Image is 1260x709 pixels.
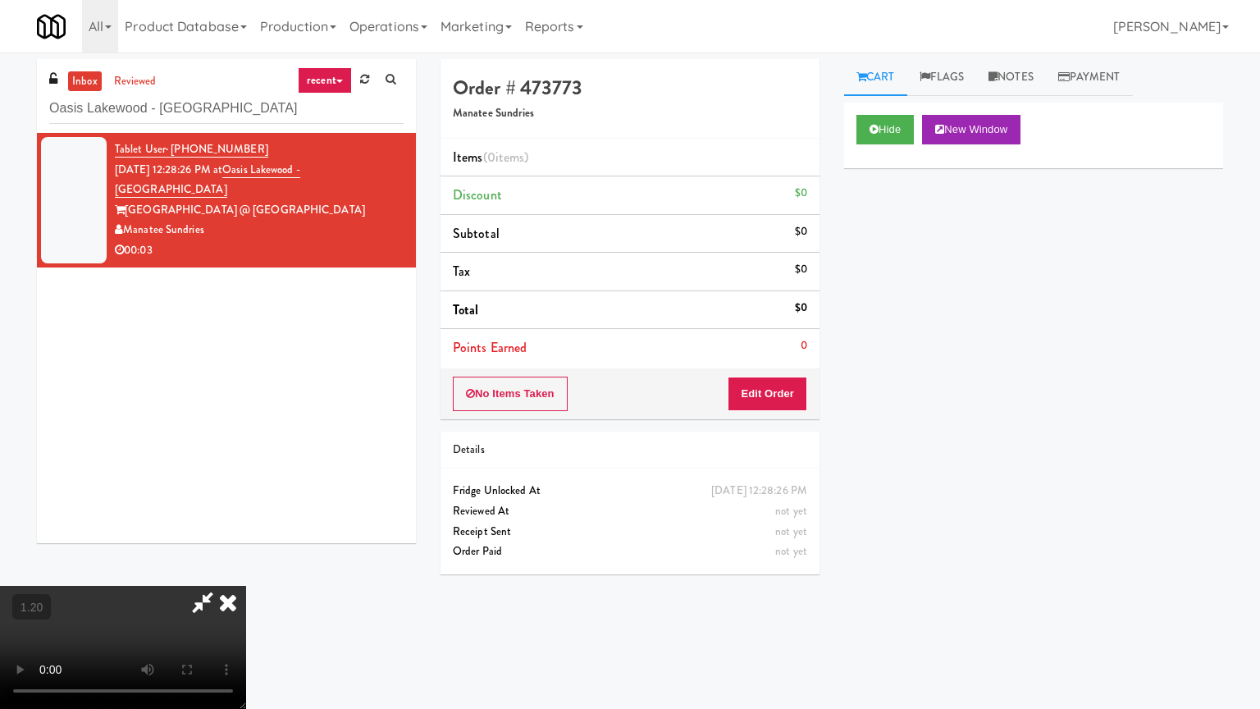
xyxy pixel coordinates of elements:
input: Search vision orders [49,94,404,124]
div: Details [453,440,807,460]
span: not yet [775,524,807,539]
a: Cart [844,59,907,96]
button: Edit Order [728,377,807,411]
h5: Manatee Sundries [453,107,807,120]
a: Tablet User· [PHONE_NUMBER] [115,141,268,158]
span: (0 ) [483,148,529,167]
a: Notes [976,59,1046,96]
div: [DATE] 12:28:26 PM [711,481,807,501]
span: not yet [775,503,807,519]
ng-pluralize: items [495,148,525,167]
button: No Items Taken [453,377,568,411]
div: 0 [801,336,807,356]
span: Total [453,300,479,319]
a: recent [298,67,352,94]
button: New Window [922,115,1020,144]
span: [DATE] 12:28:26 PM at [115,162,222,177]
a: Payment [1046,59,1133,96]
div: Receipt Sent [453,522,807,542]
span: not yet [775,543,807,559]
div: $0 [795,183,807,204]
a: Flags [907,59,977,96]
div: Reviewed At [453,501,807,522]
span: Items [453,148,528,167]
span: Points Earned [453,338,527,357]
img: Micromart [37,12,66,41]
div: [GEOGRAPHIC_DATA] @ [GEOGRAPHIC_DATA] [115,200,404,221]
span: Discount [453,185,502,204]
a: inbox [68,71,102,92]
span: · [PHONE_NUMBER] [166,141,268,157]
div: $0 [795,222,807,242]
li: Tablet User· [PHONE_NUMBER][DATE] 12:28:26 PM atOasis Lakewood - [GEOGRAPHIC_DATA][GEOGRAPHIC_DAT... [37,133,416,268]
div: 00:03 [115,240,404,261]
div: $0 [795,298,807,318]
a: reviewed [110,71,161,92]
div: Order Paid [453,542,807,562]
div: $0 [795,259,807,280]
span: Subtotal [453,224,500,243]
span: Tax [453,262,470,281]
div: Manatee Sundries [115,220,404,240]
button: Hide [856,115,914,144]
h4: Order # 473773 [453,77,807,98]
div: Fridge Unlocked At [453,481,807,501]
